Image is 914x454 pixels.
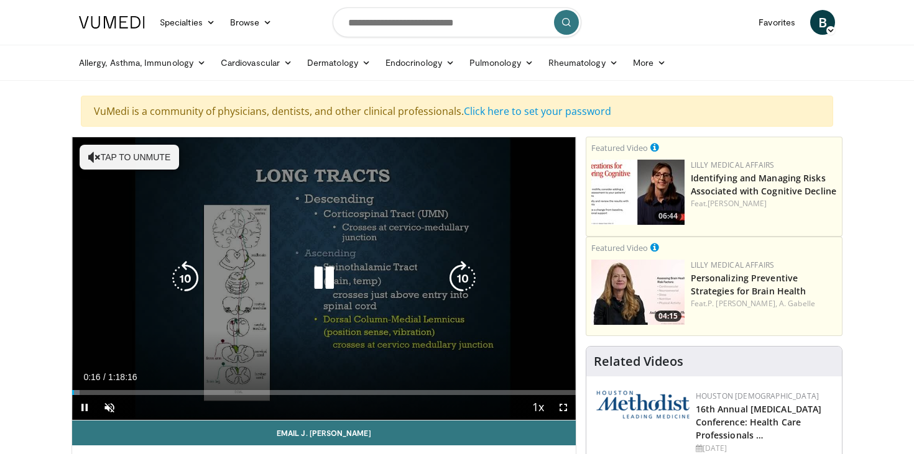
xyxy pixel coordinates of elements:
[691,272,806,297] a: Personalizing Preventive Strategies for Brain Health
[83,372,100,382] span: 0:16
[591,260,685,325] img: c3be7821-a0a3-4187-927a-3bb177bd76b4.png.150x105_q85_crop-smart_upscale.jpg
[779,298,815,309] a: A. Gabelle
[691,298,837,309] div: Feat.
[72,420,576,445] a: Email J. [PERSON_NAME]
[378,50,462,75] a: Endocrinology
[696,443,832,454] div: [DATE]
[655,211,681,222] span: 06:44
[691,260,775,270] a: Lilly Medical Affairs
[591,160,685,225] img: fc5f84e2-5eb7-4c65-9fa9-08971b8c96b8.jpg.150x105_q85_crop-smart_upscale.jpg
[591,260,685,325] a: 04:15
[708,298,777,309] a: P. [PERSON_NAME],
[696,403,822,441] a: 16th Annual [MEDICAL_DATA] Conference: Health Care Professionals …
[108,372,137,382] span: 1:18:16
[526,395,551,420] button: Playback Rate
[333,7,581,37] input: Search topics, interventions
[541,50,625,75] a: Rheumatology
[81,96,833,127] div: VuMedi is a community of physicians, dentists, and other clinical professionals.
[80,145,179,170] button: Tap to unmute
[596,391,690,419] img: 5e4488cc-e109-4a4e-9fd9-73bb9237ee91.png.150x105_q85_autocrop_double_scale_upscale_version-0.2.png
[810,10,835,35] a: B
[708,198,767,209] a: [PERSON_NAME]
[72,50,213,75] a: Allergy, Asthma, Immunology
[594,354,683,369] h4: Related Videos
[591,242,648,253] small: Featured Video
[72,137,576,420] video-js: Video Player
[72,395,97,420] button: Pause
[300,50,378,75] a: Dermatology
[751,10,803,35] a: Favorites
[462,50,541,75] a: Pulmonology
[696,391,819,401] a: Houston [DEMOGRAPHIC_DATA]
[97,395,122,420] button: Unmute
[103,372,106,382] span: /
[464,104,611,118] a: Click here to set your password
[625,50,673,75] a: More
[551,395,576,420] button: Fullscreen
[655,311,681,322] span: 04:15
[213,50,300,75] a: Cardiovascular
[691,172,836,197] a: Identifying and Managing Risks Associated with Cognitive Decline
[591,160,685,225] a: 06:44
[223,10,280,35] a: Browse
[691,198,837,209] div: Feat.
[79,16,145,29] img: VuMedi Logo
[691,160,775,170] a: Lilly Medical Affairs
[591,142,648,153] small: Featured Video
[72,390,576,395] div: Progress Bar
[152,10,223,35] a: Specialties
